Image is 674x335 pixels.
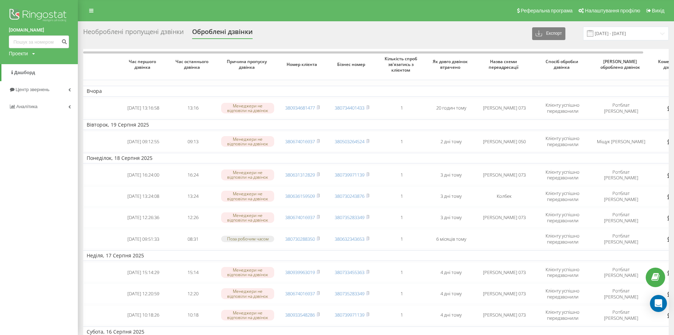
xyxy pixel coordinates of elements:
[335,138,364,145] a: 380503264524
[377,284,426,303] td: 1
[285,193,315,199] a: 380636159509
[593,132,649,151] td: Міщук [PERSON_NAME]
[521,8,573,13] span: Реферальна програма
[532,229,593,249] td: Клієнту успішно передзвонили
[476,132,532,151] td: [PERSON_NAME] 050
[14,70,35,75] span: Дашборд
[168,98,218,118] td: 13:16
[335,290,364,297] a: 380735283349
[119,284,168,303] td: [DATE] 12:20:59
[168,284,218,303] td: 12:20
[285,138,315,145] a: 380674016937
[426,165,476,185] td: 3 дні тому
[426,229,476,249] td: 6 місяців тому
[650,295,667,312] div: Open Intercom Messenger
[168,305,218,325] td: 10:18
[377,186,426,206] td: 1
[221,267,274,278] div: Менеджери не відповіли на дзвінок
[593,229,649,249] td: Ротблат [PERSON_NAME]
[9,7,69,25] img: Ringostat logo
[16,104,38,109] span: Аналiтика
[335,172,364,178] a: 380739971139
[221,236,274,242] div: Поза робочим часом
[168,262,218,282] td: 15:14
[593,208,649,228] td: Ротблат [PERSON_NAME]
[119,165,168,185] td: [DATE] 16:24:00
[285,290,315,297] a: 380674016937
[377,305,426,325] td: 1
[9,27,69,34] a: [DOMAIN_NAME]
[476,186,532,206] td: Колбек
[168,229,218,249] td: 08:31
[532,27,565,40] button: Експорт
[221,136,274,147] div: Менеджери не відповіли на дзвінок
[593,262,649,282] td: Ротблат [PERSON_NAME]
[593,98,649,118] td: Ротблат [PERSON_NAME]
[476,284,532,303] td: [PERSON_NAME] 073
[426,98,476,118] td: 20 годин тому
[482,59,526,70] span: Назва схеми переадресації
[593,305,649,325] td: Ротблат [PERSON_NAME]
[532,208,593,228] td: Клієнту успішно передзвонили
[377,165,426,185] td: 1
[532,132,593,151] td: Клієнту успішно передзвонили
[119,305,168,325] td: [DATE] 10:18:26
[539,59,587,70] span: Спосіб обробки дзвінка
[9,35,69,48] input: Пошук за номером
[285,172,315,178] a: 380631312829
[168,165,218,185] td: 16:24
[652,8,664,13] span: Вихід
[599,59,643,70] span: [PERSON_NAME] оброблено дзвінок
[532,305,593,325] td: Клієнту успішно передзвонили
[174,59,212,70] span: Час останнього дзвінка
[335,312,364,318] a: 380739971139
[476,165,532,185] td: [PERSON_NAME] 073
[532,98,593,118] td: Клієнту успішно передзвонили
[119,208,168,228] td: [DATE] 12:26:36
[426,284,476,303] td: 4 дні тому
[377,208,426,228] td: 1
[285,269,315,275] a: 380939963019
[377,132,426,151] td: 1
[119,132,168,151] td: [DATE] 09:12:55
[119,186,168,206] td: [DATE] 13:24:08
[432,59,470,70] span: Як довго дзвінок втрачено
[83,28,184,39] div: Необроблені пропущені дзвінки
[532,186,593,206] td: Клієнту успішно передзвонили
[593,165,649,185] td: Ротблат [PERSON_NAME]
[532,165,593,185] td: Клієнту успішно передзвонили
[285,214,315,220] a: 380674016937
[124,59,162,70] span: Час першого дзвінка
[476,262,532,282] td: [PERSON_NAME] 073
[119,229,168,249] td: [DATE] 09:51:33
[221,169,274,180] div: Менеджери не відповіли на дзвінок
[335,193,364,199] a: 380730243876
[426,132,476,151] td: 2 дні тому
[426,208,476,228] td: 3 дні тому
[1,64,78,81] a: Дашборд
[192,28,253,39] div: Оброблені дзвінки
[16,87,50,92] span: Центр звернень
[221,103,274,113] div: Менеджери не відповіли на дзвінок
[221,212,274,223] div: Менеджери не відповіли на дзвінок
[283,62,322,67] span: Номер клієнта
[532,262,593,282] td: Клієнту успішно передзвонили
[593,284,649,303] td: Ротблат [PERSON_NAME]
[335,105,364,111] a: 380734401433
[476,208,532,228] td: [PERSON_NAME] 073
[221,310,274,320] div: Менеджери не відповіли на дзвінок
[119,98,168,118] td: [DATE] 13:16:58
[377,229,426,249] td: 1
[221,288,274,299] div: Менеджери не відповіли на дзвінок
[426,186,476,206] td: 3 дні тому
[335,236,364,242] a: 380632343653
[377,262,426,282] td: 1
[168,186,218,206] td: 13:24
[476,305,532,325] td: [PERSON_NAME] 073
[335,214,364,220] a: 380735283349
[9,50,28,57] div: Проекти
[285,105,315,111] a: 380934681477
[335,269,364,275] a: 380733455363
[119,262,168,282] td: [DATE] 15:14:29
[333,62,371,67] span: Бізнес номер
